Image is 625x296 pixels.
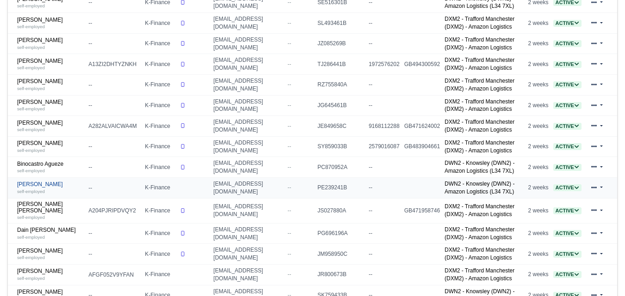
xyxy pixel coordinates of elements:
small: self-employed [17,276,45,281]
small: self-employed [17,86,45,91]
td: 2 weeks [526,13,551,34]
td: -- [86,244,142,265]
a: DXM2 - Trafford Manchester (DXM2) - Amazon Logistics [445,98,514,113]
iframe: Chat Widget [579,252,625,296]
td: -- [86,157,142,178]
td: 1972576202 [366,54,402,75]
a: [PERSON_NAME] self-employed [17,17,84,30]
a: DXM2 - Trafford Manchester (DXM2) - Amazon Logistics [445,139,514,154]
span: Active [553,61,582,68]
a: DWN2 - Knowsley (DWN2) - Amazon Logistics (L34 7XL) [445,160,514,174]
a: DXM2 - Trafford Manchester (DXM2) - Amazon Logistics [445,119,514,133]
a: Active [553,143,582,150]
td: 2 weeks [526,264,551,285]
span: Active [553,251,582,258]
td: JS027880A [315,198,366,223]
td: 9168112288 [366,116,402,137]
td: K-Finance [142,136,178,157]
td: [EMAIL_ADDRESS][DOMAIN_NAME] [211,244,285,265]
a: Active [553,164,582,170]
a: Active [553,40,582,47]
td: [EMAIL_ADDRESS][DOMAIN_NAME] [211,95,285,116]
td: K-Finance [142,13,178,34]
td: 2 weeks [526,95,551,116]
td: JZ085269B [315,33,366,54]
td: -- [366,264,402,285]
span: -- [288,207,291,214]
a: DXM2 - Trafford Manchester (DXM2) - Amazon Logistics [445,57,514,71]
a: [PERSON_NAME] self-employed [17,58,84,71]
a: Active [553,81,582,88]
td: K-Finance [142,178,178,199]
td: 2 weeks [526,178,551,199]
td: -- [366,198,402,223]
td: K-Finance [142,244,178,265]
td: 2579016087 [366,136,402,157]
td: -- [86,75,142,96]
a: DXM2 - Trafford Manchester (DXM2) - Amazon Logistics [445,226,514,241]
span: -- [288,184,291,191]
a: Active [553,102,582,109]
td: 2 weeks [526,33,551,54]
td: [EMAIL_ADDRESS][DOMAIN_NAME] [211,198,285,223]
a: Active [553,20,582,26]
td: K-Finance [142,223,178,244]
td: JG645461B [315,95,366,116]
td: -- [366,244,402,265]
td: -- [366,13,402,34]
a: [PERSON_NAME] self-employed [17,248,84,261]
td: 2 weeks [526,244,551,265]
small: self-employed [17,148,45,153]
span: Active [553,207,582,214]
td: [EMAIL_ADDRESS][DOMAIN_NAME] [211,178,285,199]
span: Active [553,20,582,27]
td: GB471958746 [402,198,442,223]
span: Active [553,184,582,191]
td: [EMAIL_ADDRESS][DOMAIN_NAME] [211,75,285,96]
small: self-employed [17,189,45,194]
a: Active [553,271,582,278]
td: 2 weeks [526,223,551,244]
td: [EMAIL_ADDRESS][DOMAIN_NAME] [211,54,285,75]
small: self-employed [17,106,45,111]
small: self-employed [17,24,45,29]
a: DXM2 - Trafford Manchester (DXM2) - Amazon Logistics [445,247,514,261]
a: [PERSON_NAME] [PERSON_NAME] self-employed [17,201,84,221]
td: SY859033B [315,136,366,157]
a: DWN2 - Knowsley (DWN2) - Amazon Logistics (L34 7XL) [445,181,514,195]
a: Active [553,61,582,67]
td: [EMAIL_ADDRESS][DOMAIN_NAME] [211,157,285,178]
td: K-Finance [142,75,178,96]
td: -- [86,33,142,54]
a: [PERSON_NAME] self-employed [17,78,84,91]
td: K-Finance [142,33,178,54]
td: K-Finance [142,157,178,178]
a: [PERSON_NAME] self-employed [17,268,84,281]
td: [EMAIL_ADDRESS][DOMAIN_NAME] [211,136,285,157]
td: PG696196A [315,223,366,244]
a: Active [553,230,582,236]
td: -- [366,75,402,96]
a: [PERSON_NAME] self-employed [17,120,84,133]
td: JR800673B [315,264,366,285]
td: PC870952A [315,157,366,178]
td: JE849658C [315,116,366,137]
td: TJ286441B [315,54,366,75]
td: K-Finance [142,198,178,223]
a: Dain [PERSON_NAME] self-employed [17,227,84,240]
a: [PERSON_NAME] self-employed [17,37,84,50]
span: -- [288,61,291,67]
td: GB494300592 [402,54,442,75]
span: -- [288,164,291,170]
td: -- [366,95,402,116]
small: self-employed [17,255,45,260]
span: -- [288,230,291,236]
span: -- [288,123,291,129]
td: [EMAIL_ADDRESS][DOMAIN_NAME] [211,116,285,137]
a: DXM2 - Trafford Manchester (DXM2) - Amazon Logistics [445,203,514,217]
td: GB471624002 [402,116,442,137]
